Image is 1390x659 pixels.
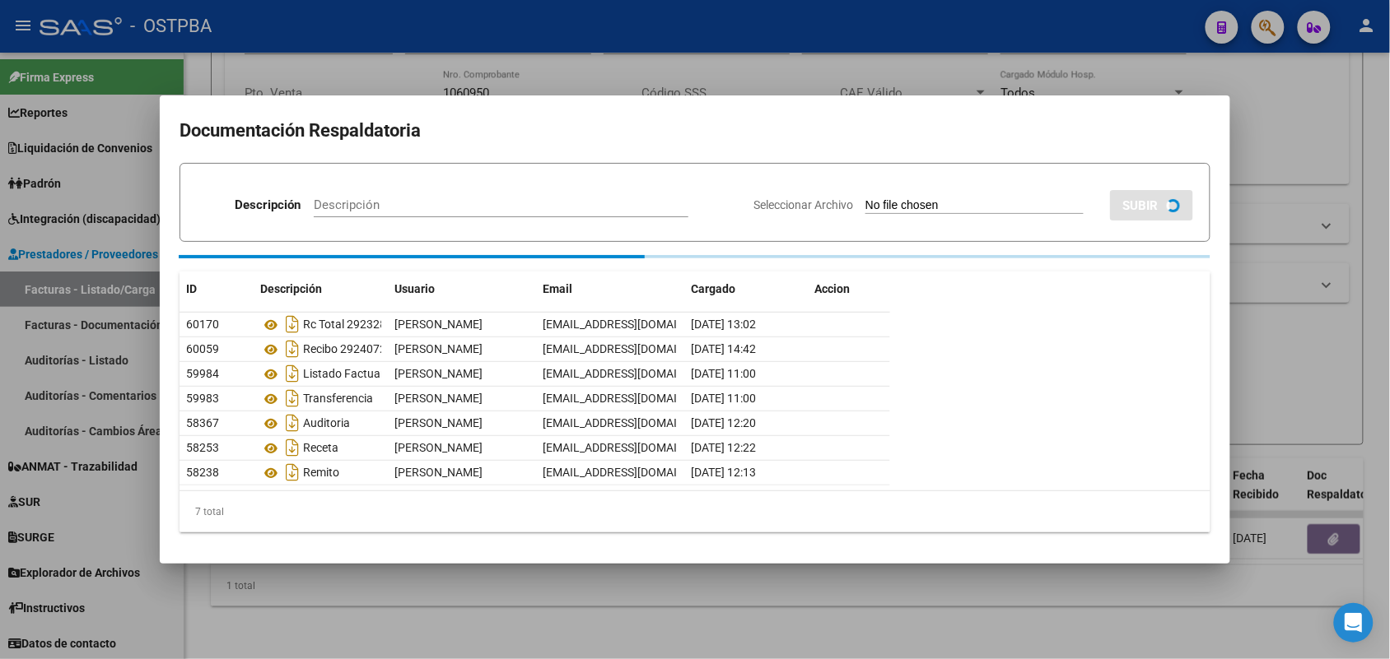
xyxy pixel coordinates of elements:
[282,434,303,461] i: Descargar documento
[394,342,483,355] span: [PERSON_NAME]
[260,410,381,436] div: Auditoria
[691,282,735,295] span: Cargado
[186,466,219,479] span: 58238
[260,282,322,295] span: Descripción
[254,271,388,307] datatable-header-cell: Descripción
[543,318,725,331] span: [EMAIL_ADDRESS][DOMAIN_NAME]
[394,416,483,429] span: [PERSON_NAME]
[691,367,756,380] span: [DATE] 11:00
[388,271,536,307] datatable-header-cell: Usuario
[260,385,381,411] div: Transferencia
[691,342,756,355] span: [DATE] 14:42
[186,318,219,331] span: 60170
[180,491,1210,532] div: 7 total
[282,311,303,337] i: Descargar documento
[186,282,197,295] span: ID
[186,441,219,454] span: 58253
[691,441,756,454] span: [DATE] 12:22
[180,115,1210,146] h2: Documentación Respaldatoria
[282,459,303,485] i: Descargar documento
[282,360,303,387] i: Descargar documento
[186,392,219,405] span: 59983
[282,336,303,362] i: Descargar documento
[543,367,725,380] span: [EMAIL_ADDRESS][DOMAIN_NAME]
[186,416,219,429] span: 58367
[814,282,850,295] span: Accion
[394,392,483,405] span: [PERSON_NAME]
[186,342,219,355] span: 60059
[282,410,303,436] i: Descargar documento
[536,271,684,307] datatable-header-cell: Email
[691,416,756,429] span: [DATE] 12:20
[1110,190,1193,220] button: SUBIR
[235,196,301,215] p: Descripción
[684,271,808,307] datatable-header-cell: Cargado
[543,392,725,405] span: [EMAIL_ADDRESS][DOMAIN_NAME]
[260,360,381,387] div: Listado Factuar
[543,441,725,454] span: [EMAIL_ADDRESS][DOMAIN_NAME]
[543,416,725,429] span: [EMAIL_ADDRESS][DOMAIN_NAME]
[394,318,483,331] span: [PERSON_NAME]
[260,434,381,461] div: Receta
[260,459,381,485] div: Remito
[260,311,381,337] div: Rc Total 2923284
[543,282,572,295] span: Email
[260,336,381,362] div: Recibo 2924072
[282,385,303,411] i: Descargar documento
[1334,603,1374,643] div: Open Intercom Messenger
[394,367,483,380] span: [PERSON_NAME]
[753,198,853,211] span: Seleccionar Archivo
[394,466,483,479] span: [PERSON_NAME]
[186,367,219,380] span: 59984
[691,318,756,331] span: [DATE] 13:02
[543,466,725,479] span: [EMAIL_ADDRESS][DOMAIN_NAME]
[691,392,756,405] span: [DATE] 11:00
[691,466,756,479] span: [DATE] 12:13
[1123,198,1159,213] span: SUBIR
[180,271,254,307] datatable-header-cell: ID
[394,282,435,295] span: Usuario
[543,342,725,355] span: [EMAIL_ADDRESS][DOMAIN_NAME]
[808,271,890,307] datatable-header-cell: Accion
[394,441,483,454] span: [PERSON_NAME]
